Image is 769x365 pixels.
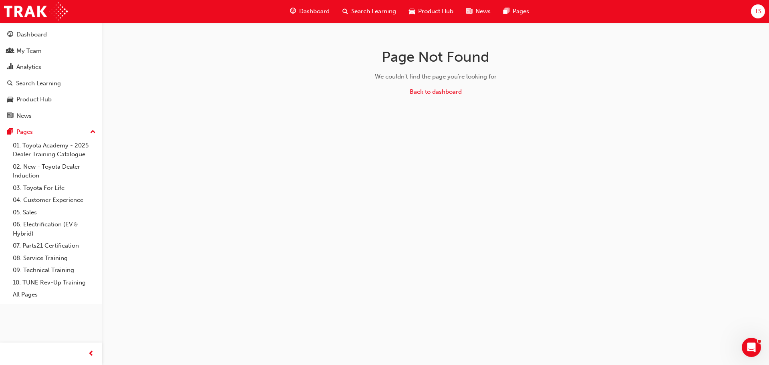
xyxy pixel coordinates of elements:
[309,72,563,81] div: We couldn't find the page you're looking for
[460,3,497,20] a: news-iconNews
[90,127,96,137] span: up-icon
[351,7,396,16] span: Search Learning
[3,125,99,139] button: Pages
[3,26,99,125] button: DashboardMy TeamAnalyticsSearch LearningProduct HubNews
[751,4,765,18] button: TS
[497,3,535,20] a: pages-iconPages
[10,276,99,289] a: 10. TUNE Rev-Up Training
[409,6,415,16] span: car-icon
[16,79,61,88] div: Search Learning
[7,80,13,87] span: search-icon
[16,30,47,39] div: Dashboard
[88,349,94,359] span: prev-icon
[16,63,41,72] div: Analytics
[10,252,99,264] a: 08. Service Training
[284,3,336,20] a: guage-iconDashboard
[10,206,99,219] a: 05. Sales
[503,6,509,16] span: pages-icon
[336,3,403,20] a: search-iconSearch Learning
[10,194,99,206] a: 04. Customer Experience
[342,6,348,16] span: search-icon
[10,288,99,301] a: All Pages
[3,76,99,91] a: Search Learning
[10,264,99,276] a: 09. Technical Training
[7,129,13,136] span: pages-icon
[10,161,99,182] a: 02. New - Toyota Dealer Induction
[7,96,13,103] span: car-icon
[16,46,42,56] div: My Team
[403,3,460,20] a: car-iconProduct Hub
[299,7,330,16] span: Dashboard
[418,7,453,16] span: Product Hub
[7,64,13,71] span: chart-icon
[3,92,99,107] a: Product Hub
[3,109,99,123] a: News
[7,113,13,120] span: news-icon
[10,139,99,161] a: 01. Toyota Academy - 2025 Dealer Training Catalogue
[10,240,99,252] a: 07. Parts21 Certification
[16,111,32,121] div: News
[16,95,52,104] div: Product Hub
[16,127,33,137] div: Pages
[3,44,99,58] a: My Team
[10,182,99,194] a: 03. Toyota For Life
[309,48,563,66] h1: Page Not Found
[7,48,13,55] span: people-icon
[290,6,296,16] span: guage-icon
[466,6,472,16] span: news-icon
[4,2,68,20] img: Trak
[513,7,529,16] span: Pages
[742,338,761,357] iframe: Intercom live chat
[3,27,99,42] a: Dashboard
[410,88,462,95] a: Back to dashboard
[755,7,761,16] span: TS
[3,60,99,75] a: Analytics
[7,31,13,38] span: guage-icon
[10,218,99,240] a: 06. Electrification (EV & Hybrid)
[475,7,491,16] span: News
